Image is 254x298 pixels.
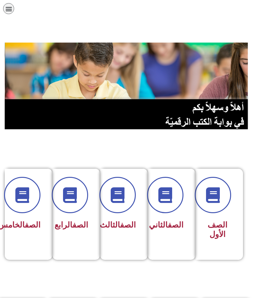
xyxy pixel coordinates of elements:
span: الثالث [100,220,136,229]
a: الصف [25,220,40,229]
a: الصف [120,220,136,229]
span: الصف الأول [208,220,227,239]
span: الثاني [149,220,183,229]
div: כפתור פתיחת תפריט [3,3,14,14]
a: الصف [72,220,88,229]
span: الرابع [55,220,88,229]
a: الصف [168,220,183,229]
